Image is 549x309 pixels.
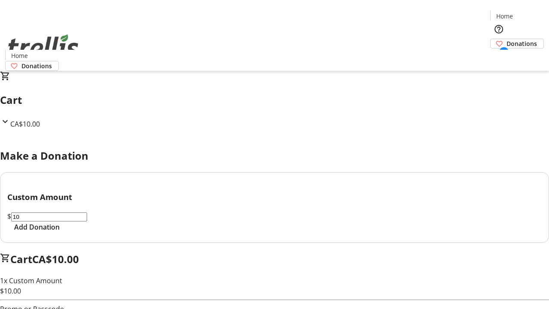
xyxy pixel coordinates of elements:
span: Add Donation [14,222,60,232]
button: Add Donation [7,222,66,232]
a: Home [6,51,33,60]
a: Donations [5,61,59,71]
span: Donations [21,61,52,70]
span: Donations [507,39,537,48]
a: Home [491,12,518,21]
span: CA$10.00 [32,252,79,266]
a: Donations [490,39,544,48]
h3: Custom Amount [7,191,542,203]
img: Orient E2E Organization oLZarfd70T's Logo [5,25,81,68]
span: CA$10.00 [10,119,40,129]
input: Donation Amount [11,212,87,221]
span: $ [7,212,11,221]
span: Home [11,51,28,60]
button: Cart [490,48,507,66]
button: Help [490,21,507,38]
span: Home [496,12,513,21]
